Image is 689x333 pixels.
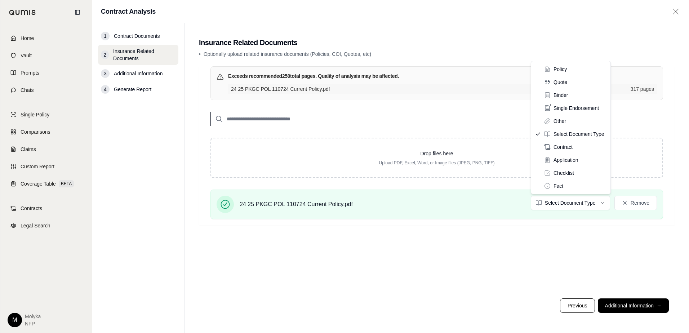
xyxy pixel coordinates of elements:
span: Application [554,156,578,164]
span: Quote [554,79,567,86]
span: Binder [554,92,568,99]
span: Policy [554,66,567,73]
span: Fact [554,182,563,190]
span: Other [554,117,566,125]
span: Contract [554,143,573,151]
span: Single Endorsement [554,105,599,112]
span: Checklist [554,169,574,177]
span: Select Document Type [554,130,604,138]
